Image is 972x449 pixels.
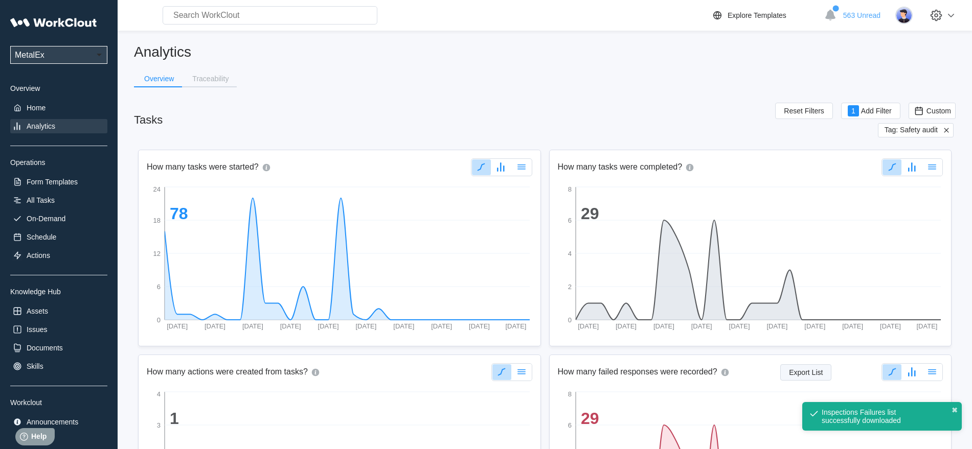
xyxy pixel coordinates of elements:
tspan: 29 [581,204,599,223]
tspan: [DATE] [880,322,901,330]
tspan: [DATE] [578,322,599,330]
tspan: [DATE] [280,322,301,330]
tspan: 18 [153,217,161,224]
a: Actions [10,248,107,263]
div: Issues [27,325,47,334]
img: user-5.png [895,7,913,24]
div: Overview [144,75,174,82]
span: Add Filter [861,107,892,114]
tspan: 8 [568,390,571,398]
a: On-Demand [10,211,107,226]
tspan: [DATE] [205,322,225,330]
a: Documents [10,341,107,355]
div: Skills [27,362,43,370]
div: Form Templates [27,178,78,186]
tspan: [DATE] [506,322,527,330]
tspan: [DATE] [355,322,376,330]
tspan: [DATE] [469,322,490,330]
tspan: 2 [568,283,571,291]
button: 1Add Filter [841,103,900,119]
h2: How many failed responses were recorded? [558,367,717,378]
div: On-Demand [27,215,65,223]
div: 1 [848,105,859,116]
button: Reset Filters [775,103,833,119]
div: Home [27,104,46,112]
a: Analytics [10,119,107,133]
tspan: 12 [153,250,161,257]
div: Explore Templates [728,11,786,19]
a: Home [10,101,107,115]
button: Export List [780,364,831,381]
h2: How many tasks were started? [147,162,259,173]
tspan: [DATE] [431,322,452,330]
a: Explore Templates [711,9,819,21]
tspan: 8 [568,185,571,193]
div: Knowledge Hub [10,288,107,296]
button: Traceability [182,71,237,86]
tspan: 0 [568,316,571,324]
h2: Analytics [134,43,956,61]
div: Inspections Failures list successfully downloaded [822,408,930,424]
tspan: 78 [170,204,188,223]
a: Form Templates [10,175,107,189]
div: Tasks [134,113,163,127]
tspan: 6 [568,421,571,429]
div: Assets [27,307,48,315]
div: Documents [27,344,63,352]
tspan: 29 [581,409,599,428]
tspan: [DATE] [167,322,188,330]
span: Export List [789,369,823,376]
button: close [952,406,958,414]
h2: How many actions were created from tasks? [147,367,308,378]
tspan: [DATE] [393,322,414,330]
a: Assets [10,304,107,318]
tspan: [DATE] [842,322,863,330]
tspan: 3 [157,421,161,429]
tspan: 4 [157,390,161,398]
div: All Tasks [27,196,55,204]
button: Overview [134,71,182,86]
div: Announcements [27,418,78,426]
span: Custom [926,107,951,115]
tspan: [DATE] [729,322,750,330]
tspan: [DATE] [653,322,674,330]
tspan: [DATE] [242,322,263,330]
span: Reset Filters [784,107,824,114]
a: All Tasks [10,193,107,207]
input: Search WorkClout [163,6,377,25]
a: Issues [10,322,107,337]
h2: How many tasks were completed? [558,162,683,173]
tspan: 24 [153,185,161,193]
tspan: [DATE] [616,322,637,330]
tspan: [DATE] [804,322,825,330]
span: 563 Unread [843,11,880,19]
tspan: 6 [157,283,161,291]
a: Skills [10,359,107,373]
div: Workclout [10,398,107,407]
div: Overview [10,84,107,92]
div: Traceability [192,75,229,82]
tspan: 6 [568,217,571,224]
div: Schedule [27,233,56,241]
a: Schedule [10,230,107,244]
div: Actions [27,251,50,259]
div: Operations [10,158,107,167]
span: Tag: Safety audit [885,126,938,135]
a: Announcements [10,415,107,429]
tspan: 1 [170,409,179,428]
tspan: [DATE] [691,322,712,330]
div: Analytics [27,122,55,130]
tspan: [DATE] [766,322,787,330]
tspan: [DATE] [916,322,937,330]
tspan: 4 [568,250,571,257]
tspan: [DATE] [318,322,339,330]
tspan: 0 [157,316,161,324]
